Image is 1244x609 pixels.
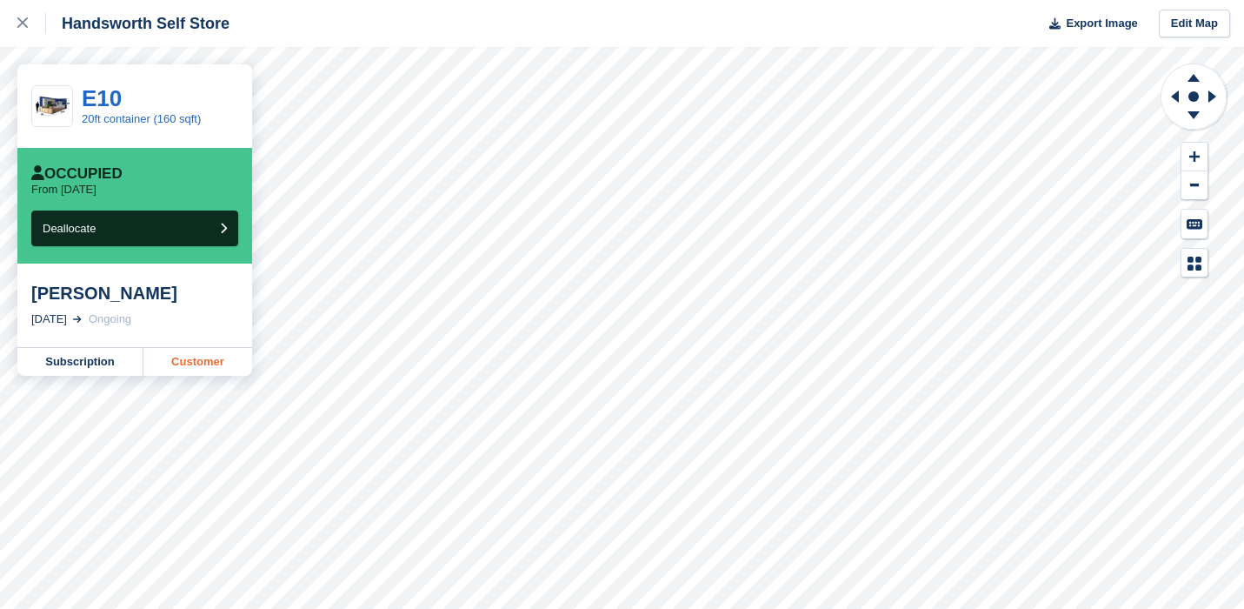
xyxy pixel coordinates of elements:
button: Zoom In [1181,143,1207,171]
span: Deallocate [43,222,96,235]
a: Edit Map [1159,10,1230,38]
img: 20-ft-container.jpg [32,91,72,122]
div: [PERSON_NAME] [31,283,238,304]
div: Handsworth Self Store [46,13,230,34]
a: Customer [143,348,252,376]
img: arrow-right-light-icn-cde0832a797a2874e46488d9cf13f60e5c3a73dbe684e267c42b8395dfbc2abf.svg [73,316,82,323]
button: Zoom Out [1181,171,1207,200]
button: Map Legend [1181,249,1207,278]
button: Deallocate [31,211,238,246]
div: [DATE] [31,311,67,328]
div: Ongoing [89,311,131,328]
button: Keyboard Shortcuts [1181,210,1207,238]
span: Export Image [1066,15,1137,32]
a: 20ft container (160 sqft) [82,112,201,125]
p: From [DATE] [31,183,96,197]
div: Occupied [31,165,123,183]
button: Export Image [1039,10,1138,38]
a: Subscription [17,348,143,376]
a: E10 [82,85,122,111]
